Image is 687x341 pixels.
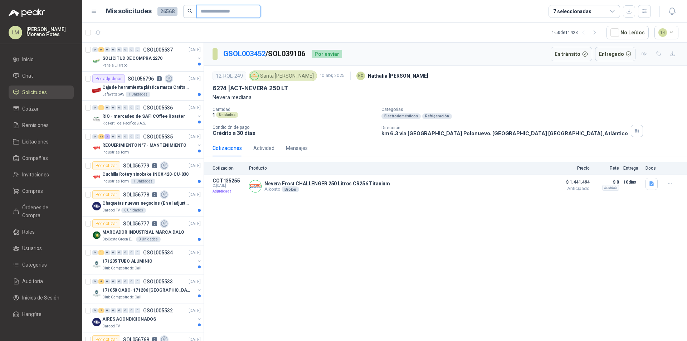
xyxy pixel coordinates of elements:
[381,113,421,119] div: Electrodomésticos
[102,316,156,323] p: AIRES ACONDICIONADOS
[9,53,74,66] a: Inicio
[189,278,201,285] p: [DATE]
[92,202,101,210] img: Company Logo
[82,216,204,245] a: Por cotizarSOL0567770[DATE] Company LogoMARCADOR INDUSTRIAL MARCA DALOBioCosta Green Energy S.A.S...
[117,47,122,52] div: 0
[98,250,104,255] div: 1
[189,249,201,256] p: [DATE]
[223,49,265,58] a: GSOL003452
[129,308,134,313] div: 0
[143,134,173,139] p: GSOL005535
[92,161,120,170] div: Por cotizar
[22,228,35,236] span: Roles
[654,26,679,39] button: 14
[381,130,628,136] p: km 6.3 via [GEOGRAPHIC_DATA] Polonuevo. [GEOGRAPHIC_DATA] [GEOGRAPHIC_DATA] , Atlántico
[92,260,101,268] img: Company Logo
[264,181,390,186] p: Nevera Frost CHALLENGER 250 Litros CR256 Titanium
[111,134,116,139] div: 0
[104,134,110,139] div: 3
[189,220,201,227] p: [DATE]
[213,188,245,195] p: Adjudicada
[135,134,140,139] div: 0
[102,294,141,300] p: Club Campestre de Cali
[102,121,146,126] p: Rio Fertil del Pacífico S.A.S.
[102,208,120,213] p: Caracol TV
[213,84,288,92] p: 6274 | ACT-NEVERA 250 LT
[189,133,201,140] p: [DATE]
[9,274,74,288] a: Auditoria
[143,47,173,52] p: GSOL005537
[92,103,202,126] a: 0 1 0 0 0 0 0 0 GSOL005536[DATE] Company LogoRIO - mercadeo de SAFI COffee RoasterRio Fertil del ...
[22,171,49,179] span: Invitaciones
[22,105,39,113] span: Cotizar
[102,171,189,178] p: Cuchilla Rotary sinobake INOX 420-CU-030
[92,318,101,326] img: Company Logo
[92,47,98,52] div: 0
[9,225,74,239] a: Roles
[264,186,390,192] p: Alkosto
[92,132,202,155] a: 0 12 3 0 0 0 0 0 GSOL005535[DATE] Company LogoREQUERIMIENTO N°7 - MANTENIMIENTOIndustrias Tomy
[22,261,47,269] span: Categorías
[102,84,191,91] p: Caja de herramienta plástica marca Craftsman de 26 pulgadas color rojo y nego
[92,219,120,228] div: Por cotizar
[22,121,49,129] span: Remisiones
[92,144,101,152] img: Company Logo
[22,154,48,162] span: Compañías
[645,166,660,171] p: Docs
[117,250,122,255] div: 0
[131,179,155,184] div: 1 Unidades
[554,186,590,191] span: Anticipado
[553,8,591,15] div: 7 seleccionadas
[135,47,140,52] div: 0
[157,76,162,81] p: 1
[22,187,43,195] span: Compras
[9,69,74,83] a: Chat
[92,306,202,329] a: 0 2 0 0 0 0 0 0 GSOL005532[DATE] Company LogoAIRES ACONDICIONADOSCaracol TV
[135,308,140,313] div: 0
[135,105,140,110] div: 0
[135,279,140,284] div: 0
[117,105,122,110] div: 0
[381,107,684,112] p: Categorías
[92,74,125,83] div: Por adjudicar
[22,88,47,96] span: Solicitudes
[102,237,135,242] p: BioCosta Green Energy S.A.S
[9,9,45,17] img: Logo peakr
[92,115,101,123] img: Company Logo
[189,47,201,53] p: [DATE]
[22,55,34,63] span: Inicio
[213,93,678,101] p: Nevera mediana
[123,105,128,110] div: 0
[123,47,128,52] div: 0
[102,150,129,155] p: Industrias Tomy
[152,221,157,226] p: 0
[320,72,345,79] p: 10 abr, 2025
[111,308,116,313] div: 0
[129,250,134,255] div: 0
[136,237,161,242] div: 3 Unidades
[143,250,173,255] p: GSOL005534
[102,323,120,329] p: Caracol TV
[123,250,128,255] div: 0
[98,134,104,139] div: 12
[606,26,649,39] button: No Leídos
[92,45,202,68] a: 0 6 0 0 0 0 0 0 GSOL005537[DATE] Company LogoSOLICITUD DE COMPRA 2270Panela El Trébol
[9,307,74,321] a: Hangfire
[126,92,150,97] div: 1 Unidades
[213,178,245,184] p: COT135255
[106,6,152,16] h1: Mis solicitudes
[92,308,98,313] div: 0
[92,134,98,139] div: 0
[249,180,261,192] img: Company Logo
[117,134,122,139] div: 0
[22,138,49,146] span: Licitaciones
[22,72,33,80] span: Chat
[189,75,201,82] p: [DATE]
[92,231,101,239] img: Company Logo
[98,308,104,313] div: 2
[249,70,317,81] div: Santa [PERSON_NAME]
[623,178,641,186] p: 10 días
[111,47,116,52] div: 0
[9,168,74,181] a: Invitaciones
[123,134,128,139] div: 0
